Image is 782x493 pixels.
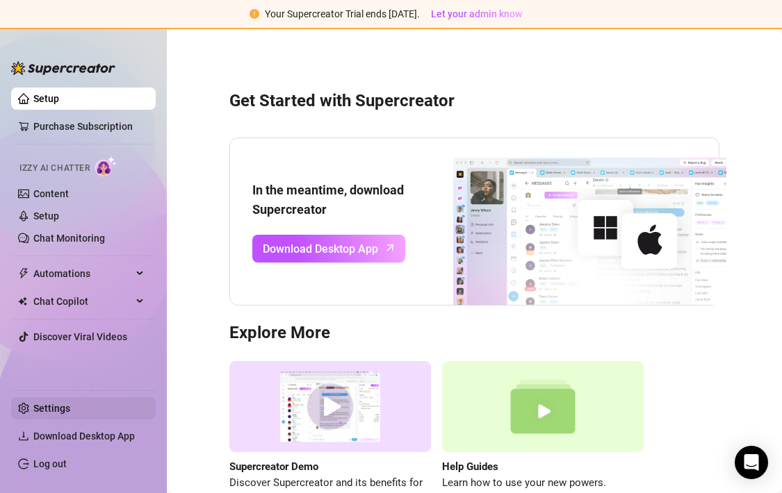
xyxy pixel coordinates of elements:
span: download [18,431,29,442]
a: Setup [33,210,59,222]
strong: Help Guides [442,460,498,473]
img: supercreator demo [229,361,431,452]
span: Download Desktop App [33,431,135,442]
span: thunderbolt [18,268,29,279]
img: help guides [442,361,644,452]
a: Chat Monitoring [33,233,105,244]
span: exclamation-circle [250,9,259,19]
a: Log out [33,458,67,469]
span: Chat Copilot [33,290,132,312]
a: Content [33,188,69,199]
img: AI Chatter [95,156,117,176]
span: Learn how to use your new powers. [442,475,644,492]
strong: In the meantime, download Supercreator [252,183,404,217]
span: Izzy AI Chatter [19,162,90,175]
span: Download Desktop App [263,240,378,258]
a: Download Desktop Apparrow-up [252,235,405,262]
strong: Supercreator Demo [229,460,318,473]
span: Automations [33,262,132,285]
a: Setup [33,93,59,104]
span: Let your admin know [431,8,522,19]
a: Discover Viral Videos [33,331,127,342]
button: Let your admin know [425,6,528,22]
h3: Explore More [229,322,719,344]
img: logo-BBDzfeDw.svg [11,61,115,75]
span: Your Supercreator Trial ends [DATE]. [265,8,420,19]
h3: Get Started with Supercreator [229,90,719,112]
span: arrow-up [382,240,398,256]
img: download app [405,138,726,305]
a: Settings [33,403,70,414]
img: Chat Copilot [18,296,27,306]
div: Open Intercom Messenger [735,446,768,479]
a: Purchase Subscription [33,121,133,132]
